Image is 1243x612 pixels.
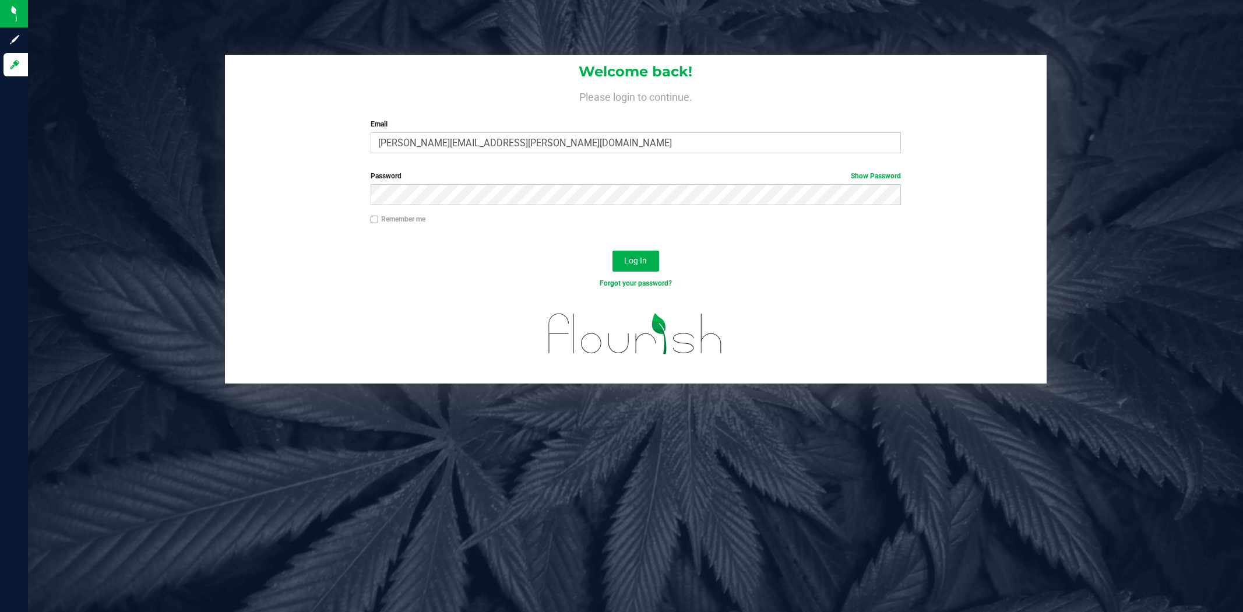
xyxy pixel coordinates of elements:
[371,214,425,224] label: Remember me
[600,279,672,287] a: Forgot your password?
[371,119,901,129] label: Email
[371,216,379,224] input: Remember me
[851,172,901,180] a: Show Password
[9,34,20,45] inline-svg: Sign up
[371,172,402,180] span: Password
[225,64,1047,79] h1: Welcome back!
[9,59,20,71] inline-svg: Log in
[225,89,1047,103] h4: Please login to continue.
[612,251,659,272] button: Log In
[624,256,647,265] span: Log In
[533,301,738,367] img: flourish_logo.svg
